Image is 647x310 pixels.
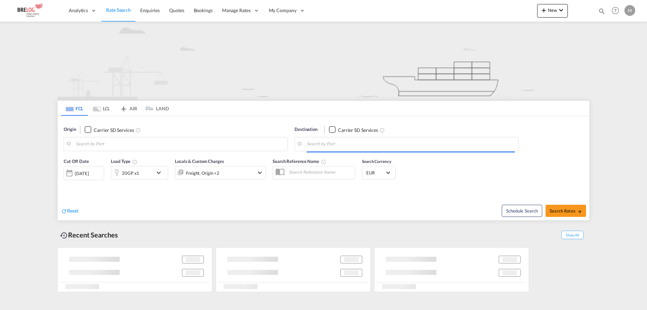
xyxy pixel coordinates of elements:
[598,7,606,15] md-icon: icon-magnify
[94,126,134,133] div: Carrier SD Services
[64,166,104,180] div: [DATE]
[295,126,317,133] span: Destination
[64,159,89,164] span: Cut Off Date
[61,101,88,116] md-tab-item: FCL
[61,207,79,215] div: icon-refreshReset
[64,179,69,188] md-datepicker: Select
[557,6,565,14] md-icon: icon-chevron-down
[502,205,542,217] button: Note: By default Schedule search will only considerorigin ports, destination ports and cut off da...
[135,127,141,133] md-icon: Unchecked: Search for CY (Container Yard) services for all selected carriers.Checked : Search for...
[85,126,134,133] md-checkbox: Checkbox No Ink
[321,159,326,165] md-icon: Your search will be saved by the below given name
[256,168,264,176] md-icon: icon-chevron-down
[76,139,284,149] input: Search by Port
[194,7,213,13] span: Bookings
[61,208,67,214] md-icon: icon-refresh
[610,5,624,17] div: Help
[169,7,184,13] span: Quotes
[57,227,121,243] div: Recent Searches
[115,101,142,116] md-tab-item: AIR
[60,231,68,239] md-icon: icon-backup-restore
[64,126,76,133] span: Origin
[540,7,565,13] span: New
[111,159,137,164] span: Load Type
[624,5,635,16] div: M
[537,4,568,18] button: icon-plus 400-fgNewicon-chevron-down
[610,5,621,16] span: Help
[379,127,385,133] md-icon: Unchecked: Search for CY (Container Yard) services for all selected carriers.Checked : Search for...
[140,7,160,13] span: Enquiries
[273,159,326,164] span: Search Reference Name
[338,126,378,133] div: Carrier SD Services
[132,159,137,165] md-icon: Select multiple loads to view rates
[57,22,590,100] img: new-FCL.png
[58,116,589,220] div: Origin Checkbox No InkUnchecked: Search for CY (Container Yard) services for all selected carrier...
[222,7,251,14] span: Manage Rates
[598,7,606,18] div: icon-magnify
[550,208,582,214] span: Search Rates
[577,209,582,214] md-icon: icon-arrow-right
[69,7,88,14] span: Analytics
[546,205,586,217] button: Search Ratesicon-arrow-right
[111,166,168,179] div: 20GP x1icon-chevron-down
[120,105,128,110] md-icon: icon-airplane
[67,208,79,214] span: Reset
[61,101,169,116] md-pagination-wrapper: Use the left and right arrow keys to navigate between tabs
[10,3,56,18] img: daae70a0ee2511ecb27c1fb462fa6191.png
[175,166,266,179] div: Freight Origin Destination Dock Stuffingicon-chevron-down
[366,168,392,177] md-select: Select Currency: € EUREuro
[155,169,166,177] md-icon: icon-chevron-down
[285,167,355,177] input: Search Reference Name
[186,168,219,177] div: Freight Origin Destination Dock Stuffing
[175,159,224,164] span: Locals & Custom Charges
[362,159,391,164] span: Search Currency
[366,170,385,176] span: EUR
[269,7,297,14] span: My Company
[75,170,89,176] div: [DATE]
[142,101,169,116] md-tab-item: LAND
[561,231,584,239] span: Show All
[106,7,131,13] span: Rate Search
[540,6,548,14] md-icon: icon-plus 400-fg
[122,168,139,177] div: 20GP x1
[88,101,115,116] md-tab-item: LCL
[307,139,515,149] input: Search by Port
[329,126,378,133] md-checkbox: Checkbox No Ink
